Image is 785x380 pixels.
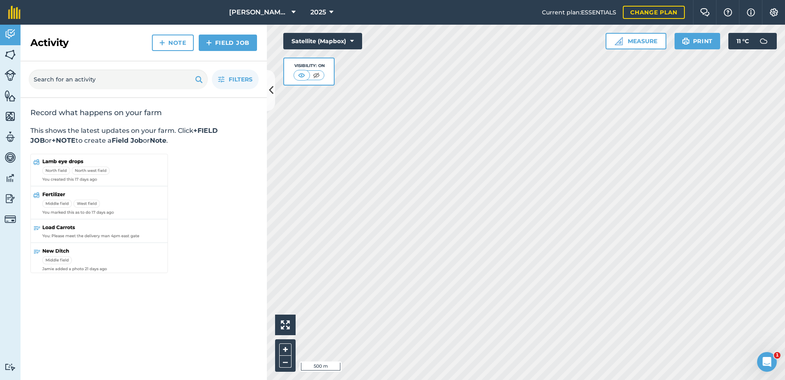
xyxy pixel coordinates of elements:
[675,33,721,49] button: Print
[623,6,685,19] a: Change plan
[606,33,666,49] button: Measure
[30,126,257,146] p: This shows the latest updates on your farm. Click or to create a or .
[30,108,257,118] h2: Record what happens on your farm
[5,172,16,184] img: svg+xml;base64,PD94bWwgdmVyc2lvbj0iMS4wIiBlbmNvZGluZz0idXRmLTgiPz4KPCEtLSBHZW5lcmF0b3I6IEFkb2JlIE...
[112,137,143,144] strong: Field Job
[5,131,16,143] img: svg+xml;base64,PD94bWwgdmVyc2lvbj0iMS4wIiBlbmNvZGluZz0idXRmLTgiPz4KPCEtLSBHZW5lcmF0b3I6IEFkb2JlIE...
[5,213,16,225] img: svg+xml;base64,PD94bWwgdmVyc2lvbj0iMS4wIiBlbmNvZGluZz0idXRmLTgiPz4KPCEtLSBHZW5lcmF0b3I6IEFkb2JlIE...
[5,28,16,40] img: svg+xml;base64,PD94bWwgdmVyc2lvbj0iMS4wIiBlbmNvZGluZz0idXRmLTgiPz4KPCEtLSBHZW5lcmF0b3I6IEFkb2JlIE...
[152,35,194,51] a: Note
[29,70,208,89] input: Search for an activity
[206,38,212,48] img: svg+xml;base64,PHN2ZyB4bWxucz0iaHR0cDovL3d3dy53My5vcmcvMjAwMC9zdmciIHdpZHRoPSIxNCIgaGVpZ2h0PSIyNC...
[52,137,76,144] strong: +NOTE
[723,8,733,16] img: A question mark icon
[747,7,755,17] img: svg+xml;base64,PHN2ZyB4bWxucz0iaHR0cDovL3d3dy53My5vcmcvMjAwMC9zdmciIHdpZHRoPSIxNyIgaGVpZ2h0PSIxNy...
[755,33,772,49] img: svg+xml;base64,PD94bWwgdmVyc2lvbj0iMS4wIiBlbmNvZGluZz0idXRmLTgiPz4KPCEtLSBHZW5lcmF0b3I6IEFkb2JlIE...
[769,8,779,16] img: A cog icon
[682,36,690,46] img: svg+xml;base64,PHN2ZyB4bWxucz0iaHR0cDovL3d3dy53My5vcmcvMjAwMC9zdmciIHdpZHRoPSIxOSIgaGVpZ2h0PSIyNC...
[5,110,16,123] img: svg+xml;base64,PHN2ZyB4bWxucz0iaHR0cDovL3d3dy53My5vcmcvMjAwMC9zdmciIHdpZHRoPSI1NiIgaGVpZ2h0PSI2MC...
[8,6,21,19] img: fieldmargin Logo
[294,63,325,69] div: Visibility: On
[229,7,288,17] span: [PERSON_NAME] ASAHI PADDOCKS
[5,49,16,61] img: svg+xml;base64,PHN2ZyB4bWxucz0iaHR0cDovL3d3dy53My5vcmcvMjAwMC9zdmciIHdpZHRoPSI1NiIgaGVpZ2h0PSI2MC...
[311,71,321,79] img: svg+xml;base64,PHN2ZyB4bWxucz0iaHR0cDovL3d3dy53My5vcmcvMjAwMC9zdmciIHdpZHRoPSI1MCIgaGVpZ2h0PSI0MC...
[195,74,203,84] img: svg+xml;base64,PHN2ZyB4bWxucz0iaHR0cDovL3d3dy53My5vcmcvMjAwMC9zdmciIHdpZHRoPSIxOSIgaGVpZ2h0PSIyNC...
[774,352,780,359] span: 1
[279,343,292,356] button: +
[757,352,777,372] iframe: Intercom live chat
[296,71,307,79] img: svg+xml;base64,PHN2ZyB4bWxucz0iaHR0cDovL3d3dy53My5vcmcvMjAwMC9zdmciIHdpZHRoPSI1MCIgaGVpZ2h0PSI0MC...
[5,151,16,164] img: svg+xml;base64,PD94bWwgdmVyc2lvbj0iMS4wIiBlbmNvZGluZz0idXRmLTgiPz4KPCEtLSBHZW5lcmF0b3I6IEFkb2JlIE...
[150,137,166,144] strong: Note
[700,8,710,16] img: Two speech bubbles overlapping with the left bubble in the forefront
[212,70,259,89] button: Filters
[737,33,749,49] span: 11 ° C
[199,35,257,51] a: Field Job
[229,75,252,84] span: Filters
[615,37,623,45] img: Ruler icon
[5,70,16,81] img: svg+xml;base64,PD94bWwgdmVyc2lvbj0iMS4wIiBlbmNvZGluZz0idXRmLTgiPz4KPCEtLSBHZW5lcmF0b3I6IEFkb2JlIE...
[279,356,292,368] button: –
[283,33,362,49] button: Satellite (Mapbox)
[5,363,16,371] img: svg+xml;base64,PD94bWwgdmVyc2lvbj0iMS4wIiBlbmNvZGluZz0idXRmLTgiPz4KPCEtLSBHZW5lcmF0b3I6IEFkb2JlIE...
[728,33,777,49] button: 11 °C
[5,192,16,205] img: svg+xml;base64,PD94bWwgdmVyc2lvbj0iMS4wIiBlbmNvZGluZz0idXRmLTgiPz4KPCEtLSBHZW5lcmF0b3I6IEFkb2JlIE...
[5,90,16,102] img: svg+xml;base64,PHN2ZyB4bWxucz0iaHR0cDovL3d3dy53My5vcmcvMjAwMC9zdmciIHdpZHRoPSI1NiIgaGVpZ2h0PSI2MC...
[159,38,165,48] img: svg+xml;base64,PHN2ZyB4bWxucz0iaHR0cDovL3d3dy53My5vcmcvMjAwMC9zdmciIHdpZHRoPSIxNCIgaGVpZ2h0PSIyNC...
[542,8,616,17] span: Current plan : ESSENTIALS
[30,36,69,49] h2: Activity
[281,320,290,329] img: Four arrows, one pointing top left, one top right, one bottom right and the last bottom left
[310,7,326,17] span: 2025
